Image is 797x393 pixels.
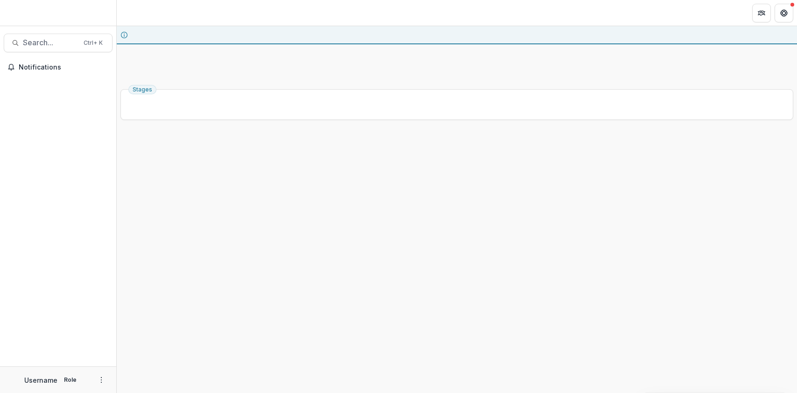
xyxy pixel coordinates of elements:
[61,376,79,384] p: Role
[19,63,109,71] span: Notifications
[752,4,771,22] button: Partners
[133,86,152,93] span: Stages
[4,34,113,52] button: Search...
[24,375,57,385] p: Username
[4,60,113,75] button: Notifications
[23,38,78,47] span: Search...
[82,38,105,48] div: Ctrl + K
[96,374,107,386] button: More
[775,4,793,22] button: Get Help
